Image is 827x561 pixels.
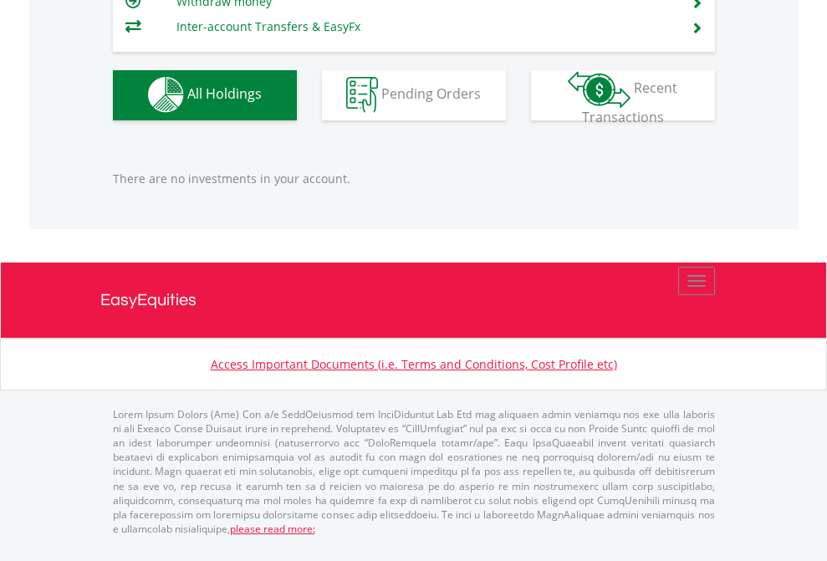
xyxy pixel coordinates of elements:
span: Recent Transactions [582,79,678,126]
span: Pending Orders [381,84,481,103]
p: There are no investments in your account. [113,171,715,187]
button: Pending Orders [322,70,506,120]
p: Lorem Ipsum Dolors (Ame) Con a/e SeddOeiusmod tem InciDiduntut Lab Etd mag aliquaen admin veniamq... [113,407,715,536]
button: All Holdings [113,70,297,120]
span: All Holdings [187,84,262,103]
button: Recent Transactions [531,70,715,120]
a: please read more: [230,522,315,536]
img: transactions-zar-wht.png [568,71,630,108]
img: holdings-wht.png [148,77,184,113]
a: EasyEquities [100,263,727,338]
td: Inter-account Transfers & EasyFx [176,14,671,39]
img: pending_instructions-wht.png [346,77,378,113]
a: Access Important Documents (i.e. Terms and Conditions, Cost Profile etc) [211,356,617,372]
